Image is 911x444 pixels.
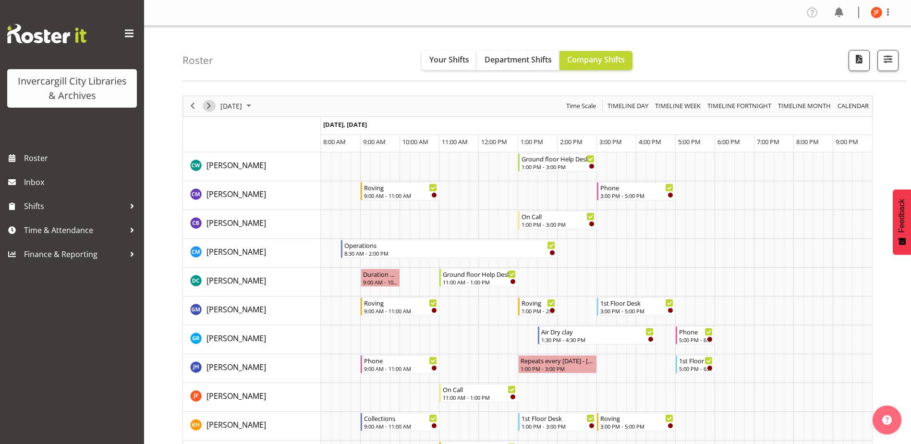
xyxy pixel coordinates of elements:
[521,365,595,372] div: 1:00 PM - 3:00 PM
[442,137,468,146] span: 11:00 AM
[217,96,257,116] div: October 1, 2025
[361,355,439,373] div: Jillian Hunter"s event - Phone Begin From Wednesday, October 1, 2025 at 9:00:00 AM GMT+13:00 Ends...
[206,390,266,402] a: [PERSON_NAME]
[893,189,911,255] button: Feedback - Show survey
[678,137,701,146] span: 5:00 PM
[676,326,715,345] div: Grace Roscoe-Squires"s event - Phone Begin From Wednesday, October 1, 2025 at 5:00:00 PM GMT+13:0...
[717,137,740,146] span: 6:00 PM
[522,163,595,171] div: 1:00 PM - 3:00 PM
[849,50,870,71] button: Download a PDF of the roster for the current day
[706,100,773,112] button: Fortnight
[206,218,266,228] span: [PERSON_NAME]
[796,137,819,146] span: 8:00 PM
[361,413,439,431] div: Kaela Harley"s event - Collections Begin From Wednesday, October 1, 2025 at 9:00:00 AM GMT+13:00 ...
[443,384,516,394] div: On Call
[206,275,266,286] a: [PERSON_NAME]
[206,419,266,431] a: [PERSON_NAME]
[183,239,321,268] td: Cindy Mulrooney resource
[206,304,266,315] a: [PERSON_NAME]
[521,137,543,146] span: 1:00 PM
[679,327,713,336] div: Phone
[206,304,266,315] span: [PERSON_NAME]
[206,217,266,229] a: [PERSON_NAME]
[871,7,882,18] img: joanne-forbes11668.jpg
[364,422,437,430] div: 9:00 AM - 11:00 AM
[837,100,870,112] span: calendar
[567,54,625,65] span: Company Shifts
[443,278,516,286] div: 11:00 AM - 1:00 PM
[836,100,871,112] button: Month
[361,297,439,316] div: Gabriel McKay Smith"s event - Roving Begin From Wednesday, October 1, 2025 at 9:00:00 AM GMT+13:0...
[429,54,469,65] span: Your Shifts
[183,325,321,354] td: Grace Roscoe-Squires resource
[607,100,649,112] span: Timeline Day
[363,137,386,146] span: 9:00 AM
[597,413,676,431] div: Kaela Harley"s event - Roving Begin From Wednesday, October 1, 2025 at 3:00:00 PM GMT+13:00 Ends ...
[485,54,552,65] span: Department Shifts
[182,55,213,66] h4: Roster
[600,422,673,430] div: 3:00 PM - 5:00 PM
[777,100,833,112] button: Timeline Month
[361,182,439,200] div: Chamique Mamolo"s event - Roving Begin From Wednesday, October 1, 2025 at 9:00:00 AM GMT+13:00 En...
[518,413,597,431] div: Kaela Harley"s event - 1st Floor Desk Begin From Wednesday, October 1, 2025 at 1:00:00 PM GMT+13:...
[477,51,559,70] button: Department Shifts
[606,100,650,112] button: Timeline Day
[206,188,266,200] a: [PERSON_NAME]
[183,268,321,296] td: Donald Cunningham resource
[24,199,125,213] span: Shifts
[439,269,518,287] div: Donald Cunningham"s event - Ground floor Help Desk Begin From Wednesday, October 1, 2025 at 11:00...
[522,211,595,221] div: On Call
[24,175,139,189] span: Inbox
[344,249,555,257] div: 8:30 AM - 2:00 PM
[560,137,583,146] span: 2:00 PM
[559,51,632,70] button: Company Shifts
[323,137,346,146] span: 8:00 AM
[402,137,428,146] span: 10:00 AM
[206,333,266,344] span: [PERSON_NAME]
[518,355,597,373] div: Jillian Hunter"s event - Repeats every wednesday - Jillian Hunter Begin From Wednesday, October 1...
[639,137,661,146] span: 4:00 PM
[363,278,398,286] div: 9:00 AM - 10:00 AM
[183,412,321,441] td: Kaela Harley resource
[24,151,139,165] span: Roster
[679,365,713,372] div: 5:00 PM - 6:00 PM
[600,183,673,192] div: Phone
[538,326,656,345] div: Grace Roscoe-Squires"s event - Air Dry clay Begin From Wednesday, October 1, 2025 at 1:30:00 PM G...
[522,221,595,228] div: 1:00 PM - 3:00 PM
[219,100,243,112] span: [DATE]
[522,413,595,423] div: 1st Floor Desk
[597,182,676,200] div: Chamique Mamolo"s event - Phone Begin From Wednesday, October 1, 2025 at 3:00:00 PM GMT+13:00 End...
[599,137,622,146] span: 3:00 PM
[341,240,558,258] div: Cindy Mulrooney"s event - Operations Begin From Wednesday, October 1, 2025 at 8:30:00 AM GMT+13:0...
[203,100,216,112] button: Next
[206,160,266,171] a: [PERSON_NAME]
[654,100,702,112] span: Timeline Week
[364,413,437,423] div: Collections
[518,153,597,172] div: Catherine Wilson"s event - Ground floor Help Desk Begin From Wednesday, October 1, 2025 at 1:00:0...
[183,181,321,210] td: Chamique Mamolo resource
[183,296,321,325] td: Gabriel McKay Smith resource
[206,246,266,258] a: [PERSON_NAME]
[522,154,595,163] div: Ground floor Help Desk
[443,269,516,279] div: Ground floor Help Desk
[184,96,201,116] div: previous period
[364,356,437,365] div: Phone
[679,336,713,344] div: 5:00 PM - 6:00 PM
[183,354,321,383] td: Jillian Hunter resource
[706,100,772,112] span: Timeline Fortnight
[344,240,555,250] div: Operations
[836,137,858,146] span: 9:00 PM
[361,269,400,287] div: Donald Cunningham"s event - Duration 1 hours - Donald Cunningham Begin From Wednesday, October 1,...
[481,137,507,146] span: 12:00 PM
[443,394,516,401] div: 11:00 AM - 1:00 PM
[541,336,654,344] div: 1:30 PM - 4:30 PM
[521,356,595,365] div: Repeats every [DATE] - [PERSON_NAME]
[777,100,832,112] span: Timeline Month
[676,355,715,373] div: Jillian Hunter"s event - 1st Floor Desk Begin From Wednesday, October 1, 2025 at 5:00:00 PM GMT+1...
[600,192,673,199] div: 3:00 PM - 5:00 PM
[7,24,86,43] img: Rosterit website logo
[183,152,321,181] td: Catherine Wilson resource
[439,384,518,402] div: Joanne Forbes"s event - On Call Begin From Wednesday, October 1, 2025 at 11:00:00 AM GMT+13:00 En...
[522,298,555,308] div: Roving
[877,50,899,71] button: Filter Shifts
